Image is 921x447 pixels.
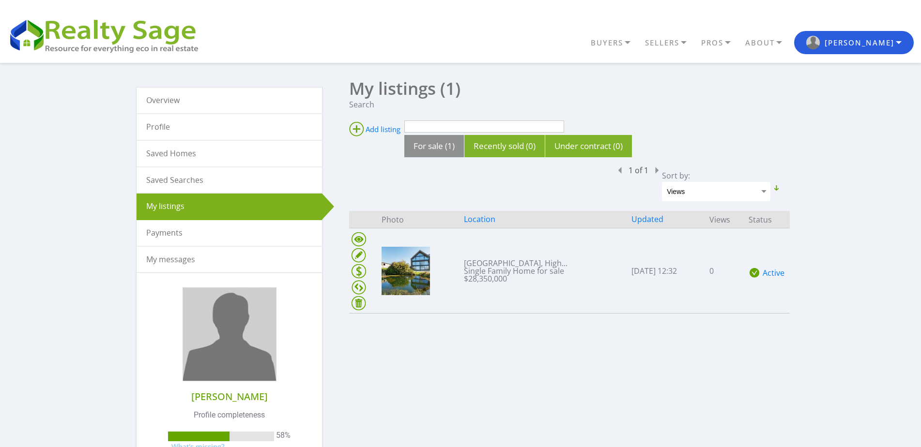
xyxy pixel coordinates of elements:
a: Payments [137,220,322,246]
a: Location [464,213,495,225]
a: Saved Homes [137,141,322,166]
td: 0 [707,228,747,313]
a: Paid services [352,263,366,279]
th: Status [746,211,790,228]
a: SELLERS [643,34,699,51]
a: Profile [137,114,322,140]
a: Edit [352,247,366,263]
a: My messages [137,247,322,272]
a: Remove [352,295,366,311]
button: RS user logo [PERSON_NAME] [794,31,914,54]
div: Search [349,101,790,135]
img: Great Deptford House, High Bickington, EX37 9BP, Umberleigh, ENG EX37 9BP [382,247,430,295]
a: My listings [137,194,322,219]
span: 58% [276,430,291,441]
a: For sale (1) [414,140,455,151]
h6: [PERSON_NAME] [151,391,307,402]
a: Overview [137,88,322,113]
a: PROS [699,34,743,51]
h1: My listings (1) [349,80,790,97]
img: REALTY SAGE [7,15,208,54]
p: Profile completeness [151,410,307,420]
a: Preview [382,265,430,275]
ins: 1 of 1 [629,167,648,174]
a: Saved Searches [137,167,322,193]
span: Add listing [366,124,400,134]
a: ABOUT [743,34,794,51]
a: Under contract (0) [554,140,623,151]
a: BUYERS [588,34,643,51]
a: Updated [631,213,663,225]
a: Deactivate Score [352,279,366,295]
div: Sort by: [662,172,790,179]
td: [GEOGRAPHIC_DATA], High... Single Family Home for sale [461,228,629,313]
a: Preview [352,231,366,247]
th: Views [707,211,747,228]
span: $28,350,000 [464,273,507,284]
th: Photo [379,211,461,228]
a: Recently sold (0) [474,140,536,151]
img: RS user logo [806,36,820,49]
td: [DATE] 12:32 [629,228,707,313]
a: Active [763,268,784,278]
a: Add listing [349,120,404,138]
